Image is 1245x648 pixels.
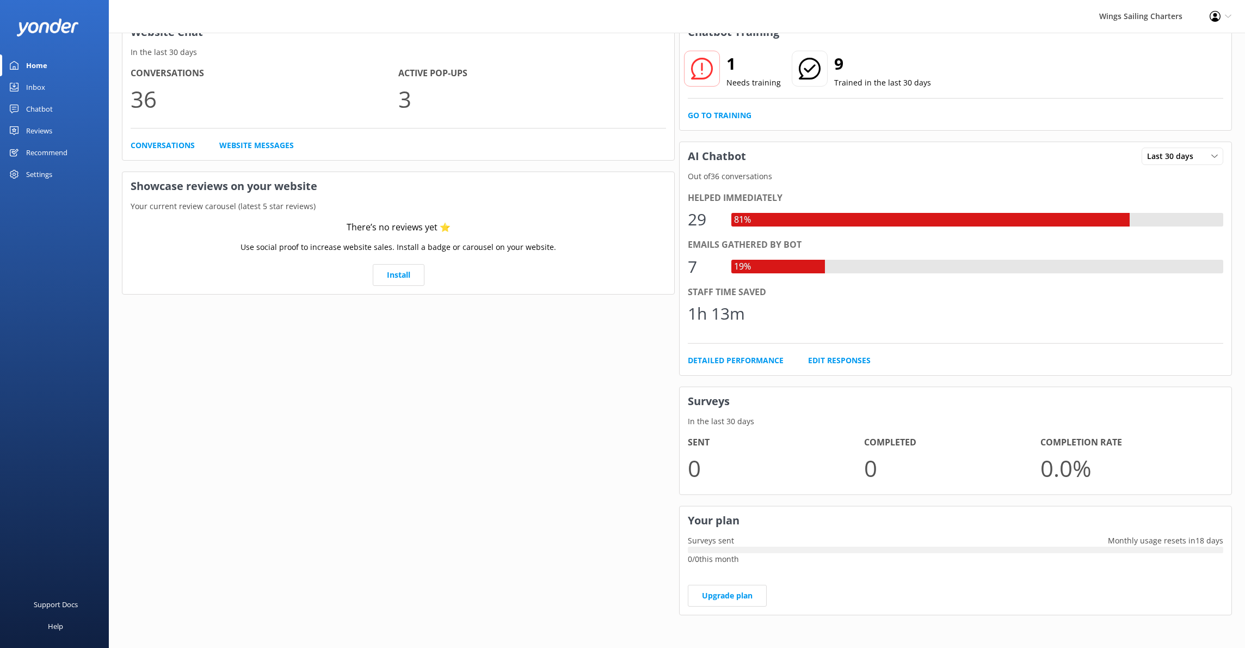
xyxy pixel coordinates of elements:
[131,81,398,117] p: 36
[688,436,864,450] h4: Sent
[680,387,1231,415] h3: Surveys
[241,241,556,253] p: Use social proof to increase website sales. Install a badge or carousel on your website.
[26,163,52,185] div: Settings
[131,66,398,81] h4: Conversations
[726,77,781,89] p: Needs training
[16,19,79,36] img: yonder-white-logo.png
[26,98,53,120] div: Chatbot
[34,594,78,615] div: Support Docs
[398,81,666,117] p: 3
[688,450,864,486] p: 0
[219,139,294,151] a: Website Messages
[864,450,1040,486] p: 0
[864,436,1040,450] h4: Completed
[48,615,63,637] div: Help
[726,51,781,77] h2: 1
[688,191,1223,205] div: Helped immediately
[680,506,1231,535] h3: Your plan
[122,46,674,58] p: In the last 30 days
[1040,450,1217,486] p: 0.0 %
[688,553,1223,565] p: 0 / 0 this month
[1100,535,1231,547] p: Monthly usage resets in 18 days
[688,109,751,121] a: Go to Training
[688,301,745,327] div: 1h 13m
[347,221,451,235] div: There’s no reviews yet ⭐
[688,354,784,366] a: Detailed Performance
[26,120,52,142] div: Reviews
[688,285,1223,299] div: Staff time saved
[688,254,720,280] div: 7
[680,170,1231,182] p: Out of 36 conversations
[688,585,767,607] a: Upgrade plan
[808,354,871,366] a: Edit Responses
[834,77,931,89] p: Trained in the last 30 days
[731,213,754,227] div: 81%
[680,415,1231,427] p: In the last 30 days
[122,200,674,212] p: Your current review carousel (latest 5 star reviews)
[26,142,67,163] div: Recommend
[731,260,754,274] div: 19%
[26,76,45,98] div: Inbox
[680,535,742,547] p: Surveys sent
[398,66,666,81] h4: Active Pop-ups
[131,139,195,151] a: Conversations
[834,51,931,77] h2: 9
[122,172,674,200] h3: Showcase reviews on your website
[680,142,754,170] h3: AI Chatbot
[1147,150,1200,162] span: Last 30 days
[1040,436,1217,450] h4: Completion Rate
[26,54,47,76] div: Home
[373,264,424,286] a: Install
[688,238,1223,252] div: Emails gathered by bot
[688,206,720,233] div: 29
